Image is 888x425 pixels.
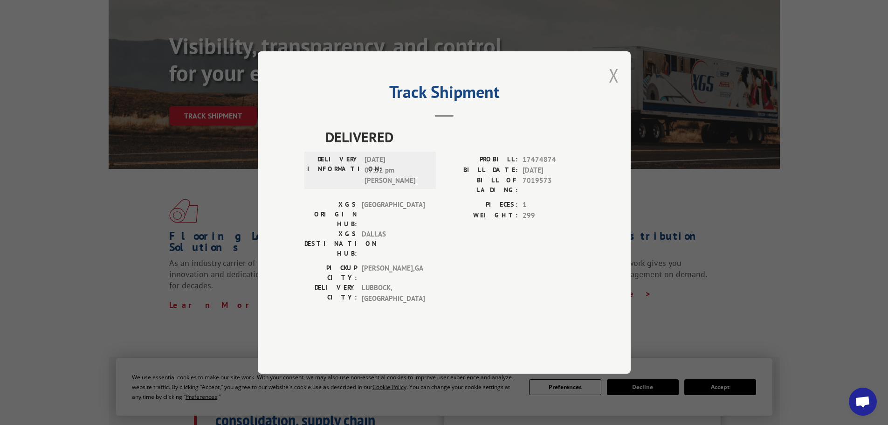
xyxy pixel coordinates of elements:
[444,165,518,176] label: BILL DATE:
[304,263,357,283] label: PICKUP CITY:
[523,165,584,176] span: [DATE]
[523,210,584,221] span: 299
[362,229,425,258] span: DALLAS
[609,63,619,88] button: Close modal
[362,283,425,304] span: LUBBOCK , [GEOGRAPHIC_DATA]
[362,263,425,283] span: [PERSON_NAME] , GA
[362,200,425,229] span: [GEOGRAPHIC_DATA]
[325,126,584,147] span: DELIVERED
[304,200,357,229] label: XGS ORIGIN HUB:
[365,154,427,186] span: [DATE] 07:32 pm [PERSON_NAME]
[444,210,518,221] label: WEIGHT:
[523,175,584,195] span: 7019573
[523,154,584,165] span: 17474874
[304,229,357,258] label: XGS DESTINATION HUB:
[444,154,518,165] label: PROBILL:
[304,283,357,304] label: DELIVERY CITY:
[444,175,518,195] label: BILL OF LADING:
[304,85,584,103] h2: Track Shipment
[444,200,518,210] label: PIECES:
[307,154,360,186] label: DELIVERY INFORMATION:
[523,200,584,210] span: 1
[849,388,877,416] div: Open chat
